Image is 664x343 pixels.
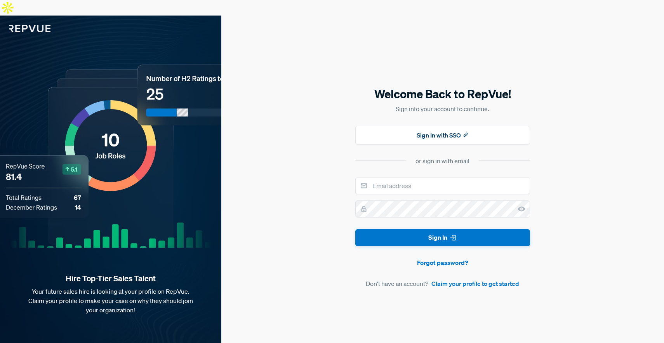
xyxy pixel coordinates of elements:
div: or sign in with email [415,156,469,165]
button: Sign In with SSO [355,126,530,145]
h5: Welcome Back to RepVue! [355,86,530,102]
input: Email address [355,177,530,194]
button: Sign In [355,229,530,247]
strong: Hire Top-Tier Sales Talent [12,273,209,284]
a: Claim your profile to get started [431,279,519,288]
p: Your future sales hire is looking at your profile on RepVue. Claim your profile to make your case... [12,287,209,315]
article: Don't have an account? [355,279,530,288]
p: Sign into your account to continue. [355,104,530,113]
a: Forgot password? [355,258,530,267]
